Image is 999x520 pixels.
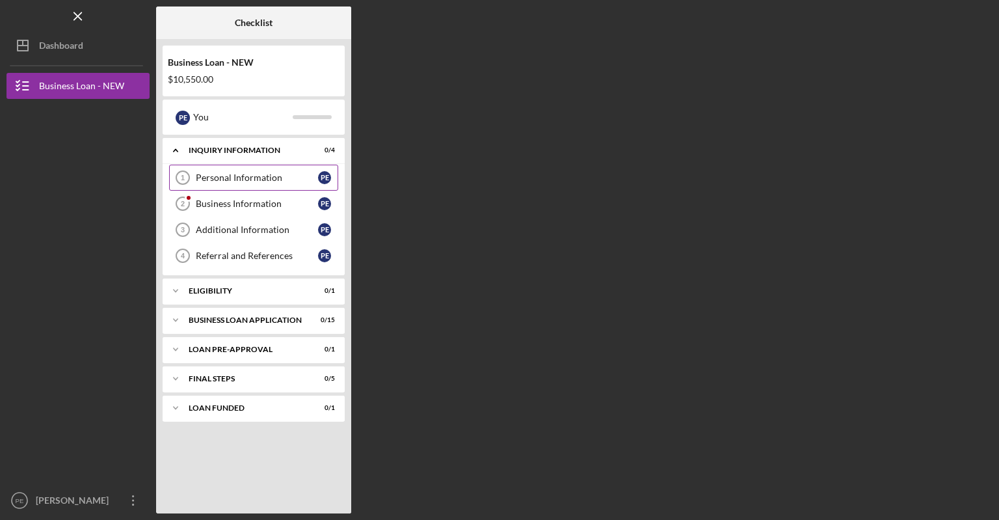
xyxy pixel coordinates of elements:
div: 0 / 1 [312,287,335,295]
div: ELIGIBILITY [189,287,302,295]
a: 2Business InformationPE [169,191,338,217]
div: You [193,106,293,128]
tspan: 2 [181,200,185,208]
text: PE [16,497,24,504]
tspan: 1 [181,174,185,182]
div: P E [318,197,331,210]
div: LOAN PRE-APPROVAL [189,346,302,353]
div: FINAL STEPS [189,375,302,383]
tspan: 4 [181,252,185,260]
div: 0 / 1 [312,346,335,353]
a: 4Referral and ReferencesPE [169,243,338,269]
div: BUSINESS LOAN APPLICATION [189,316,302,324]
div: 0 / 5 [312,375,335,383]
div: [PERSON_NAME] [33,487,117,517]
div: Business Loan - NEW [168,57,340,68]
div: $10,550.00 [168,74,340,85]
div: 0 / 1 [312,404,335,412]
button: Dashboard [7,33,150,59]
div: INQUIRY INFORMATION [189,146,302,154]
a: 3Additional InformationPE [169,217,338,243]
div: 0 / 15 [312,316,335,324]
div: Additional Information [196,225,318,235]
div: Business Information [196,198,318,209]
div: LOAN FUNDED [189,404,302,412]
button: PE[PERSON_NAME] [7,487,150,513]
div: 0 / 4 [312,146,335,154]
tspan: 3 [181,226,185,234]
div: P E [318,171,331,184]
div: P E [176,111,190,125]
div: Referral and References [196,251,318,261]
div: Personal Information [196,172,318,183]
div: P E [318,223,331,236]
div: Business Loan - NEW [39,73,124,102]
a: 1Personal InformationPE [169,165,338,191]
div: P E [318,249,331,262]
b: Checklist [235,18,273,28]
div: Dashboard [39,33,83,62]
button: Business Loan - NEW [7,73,150,99]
